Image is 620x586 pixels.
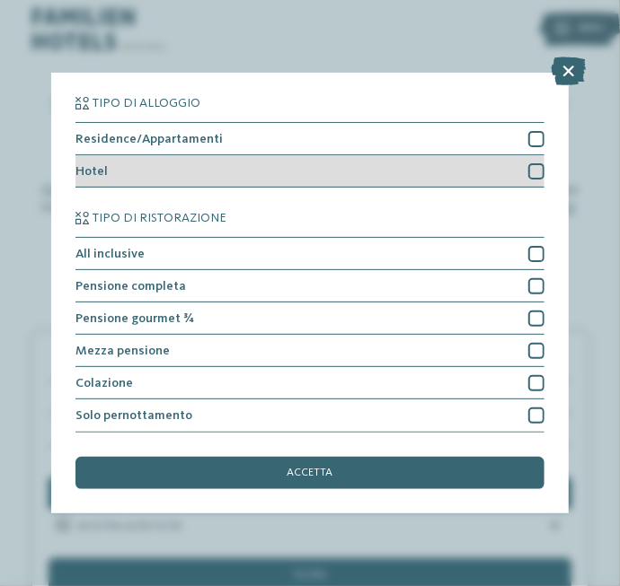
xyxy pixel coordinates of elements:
[75,409,192,422] span: Solo pernottamento
[93,212,226,224] span: Tipo di ristorazione
[75,345,170,357] span: Mezza pensione
[288,468,333,479] span: accetta
[75,133,223,145] span: Residence/Appartamenti
[93,97,200,109] span: Tipo di alloggio
[75,248,145,260] span: All inclusive
[75,165,108,178] span: Hotel
[75,280,186,293] span: Pensione completa
[75,377,133,389] span: Colazione
[75,312,194,325] span: Pensione gourmet ¾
